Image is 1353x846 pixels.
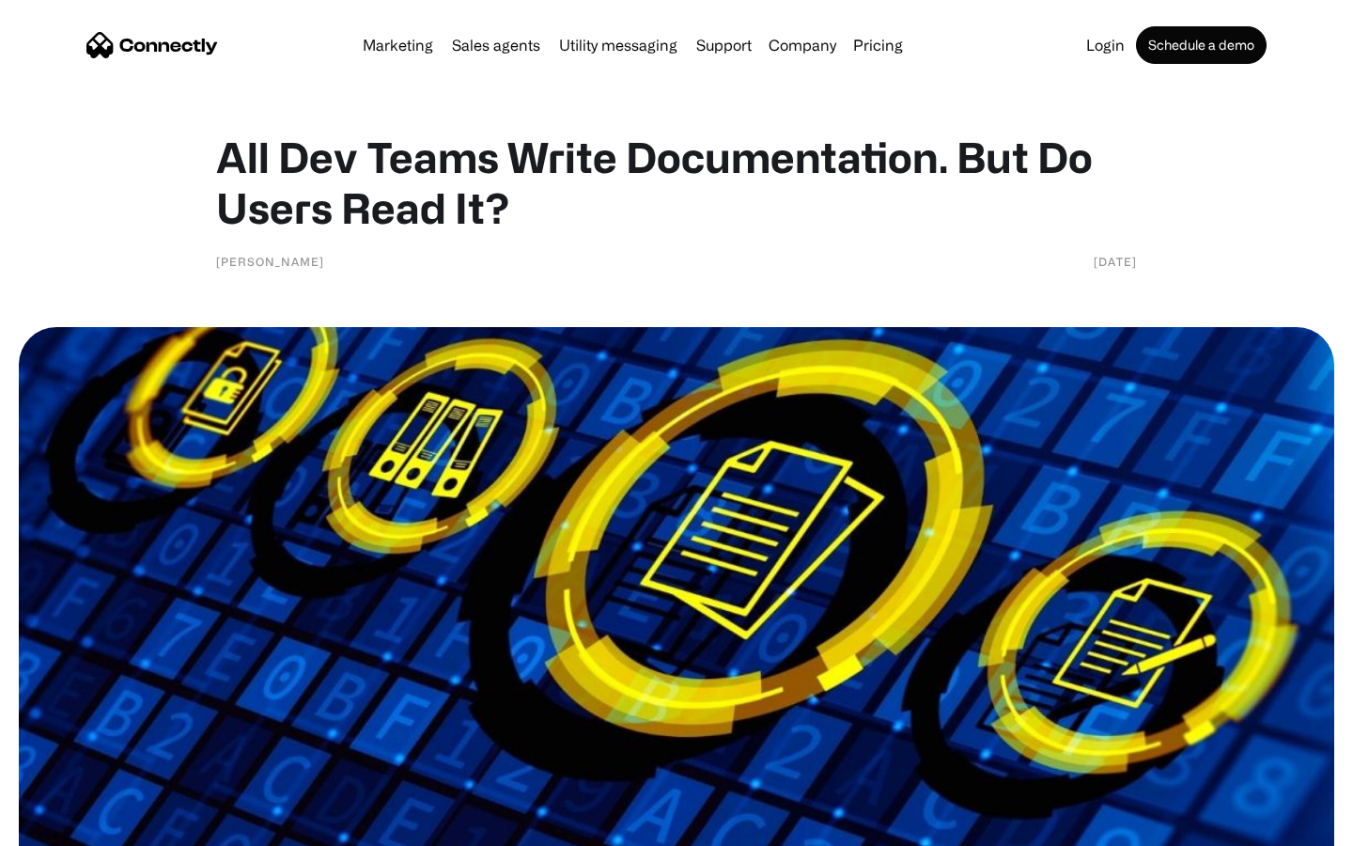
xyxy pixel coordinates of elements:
[444,38,548,53] a: Sales agents
[216,252,324,271] div: [PERSON_NAME]
[19,813,113,839] aside: Language selected: English
[689,38,759,53] a: Support
[216,132,1137,233] h1: All Dev Teams Write Documentation. But Do Users Read It?
[552,38,685,53] a: Utility messaging
[1136,26,1267,64] a: Schedule a demo
[355,38,441,53] a: Marketing
[1079,38,1132,53] a: Login
[38,813,113,839] ul: Language list
[1094,252,1137,271] div: [DATE]
[769,32,836,58] div: Company
[846,38,910,53] a: Pricing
